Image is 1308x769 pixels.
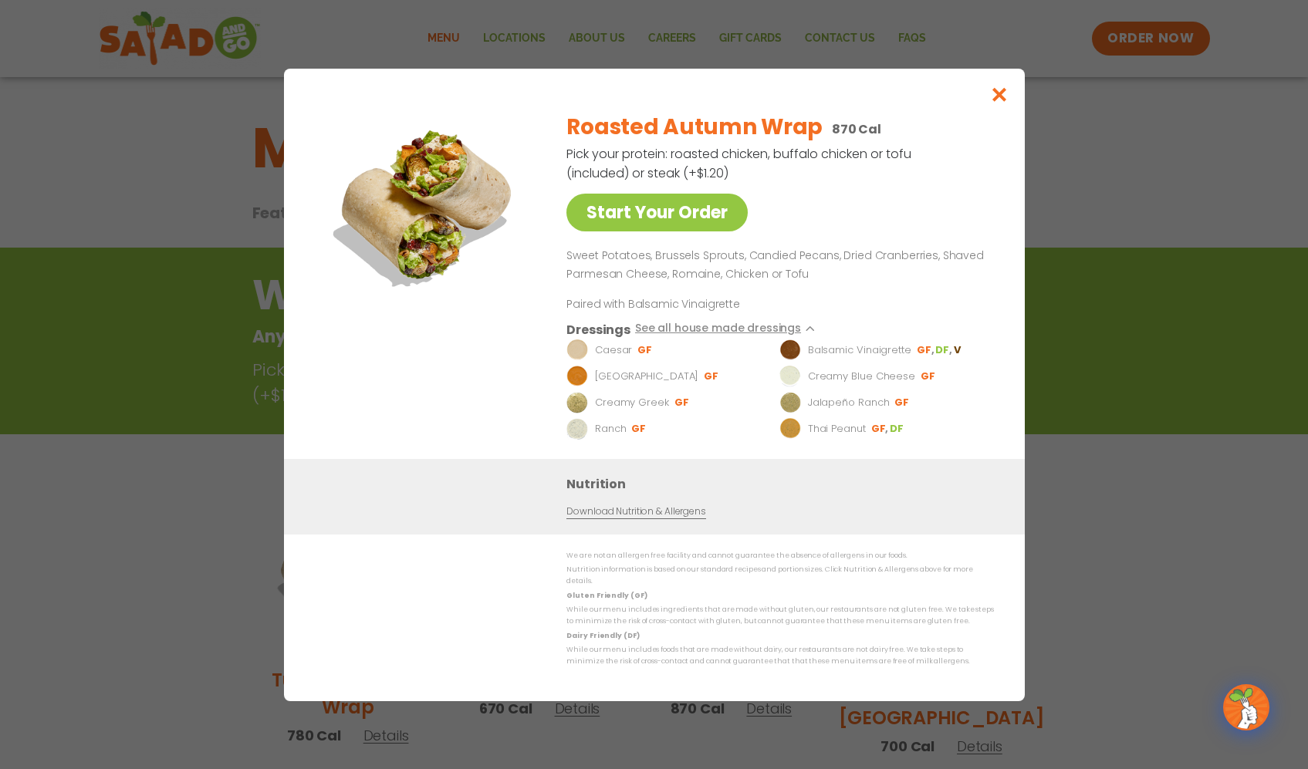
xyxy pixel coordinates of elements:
p: Jalapeño Ranch [807,394,889,410]
img: Dressing preview image for Creamy Blue Cheese [779,365,801,386]
p: Nutrition information is based on our standard recipes and portion sizes. Click Nutrition & Aller... [566,564,994,588]
p: 870 Cal [832,120,881,139]
img: Dressing preview image for Thai Peanut [779,417,801,439]
li: GF [637,342,654,356]
img: Dressing preview image for Jalapeño Ranch [779,391,801,413]
p: While our menu includes foods that are made without dairy, our restaurants are not dairy free. We... [566,644,994,668]
img: Dressing preview image for Balsamic Vinaigrette [779,339,801,360]
p: Paired with Balsamic Vinaigrette [566,295,852,312]
p: Balsamic Vinaigrette [807,342,911,357]
h3: Nutrition [566,474,1002,493]
li: GF [916,342,935,356]
img: Dressing preview image for BBQ Ranch [566,365,588,386]
img: Dressing preview image for Ranch [566,417,588,439]
strong: Gluten Friendly (GF) [566,590,647,599]
h3: Dressings [566,319,630,339]
li: GF [704,369,720,383]
button: See all house made dressings [634,319,822,339]
p: Creamy Greek [594,394,668,410]
li: GF [870,421,889,435]
a: Start Your Order [566,194,748,231]
button: Close modal [974,69,1024,120]
li: GF [894,395,911,409]
img: Dressing preview image for Caesar [566,339,588,360]
p: Thai Peanut [807,420,865,436]
img: Dressing preview image for Creamy Greek [566,391,588,413]
li: GF [674,395,690,409]
p: [GEOGRAPHIC_DATA] [594,368,698,383]
p: While our menu includes ingredients that are made without gluten, our restaurants are not gluten ... [566,604,994,628]
p: Pick your protein: roasted chicken, buffalo chicken or tofu (included) or steak (+$1.20) [566,144,914,183]
img: Featured product photo for Roasted Autumn Wrap [319,99,535,315]
strong: Dairy Friendly (DF) [566,630,639,639]
li: DF [935,342,953,356]
li: V [953,342,962,356]
li: DF [890,421,905,435]
li: GF [921,369,937,383]
li: GF [631,421,647,435]
p: Sweet Potatoes, Brussels Sprouts, Candied Pecans, Dried Cranberries, Shaved Parmesan Cheese, Roma... [566,247,988,284]
p: Ranch [594,420,626,436]
img: wpChatIcon [1225,686,1268,729]
a: Download Nutrition & Allergens [566,504,705,518]
p: Caesar [594,342,631,357]
p: We are not an allergen free facility and cannot guarantee the absence of allergens in our foods. [566,550,994,562]
p: Creamy Blue Cheese [807,368,914,383]
h2: Roasted Autumn Wrap [566,111,823,143]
